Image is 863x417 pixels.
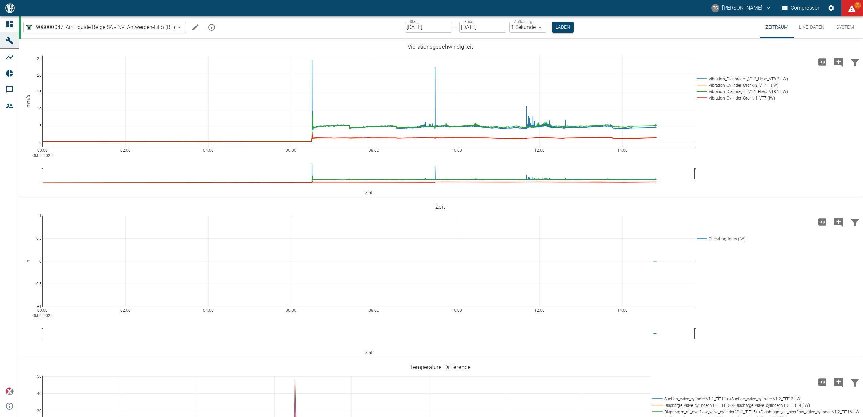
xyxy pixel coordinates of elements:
span: 75 [854,2,861,9]
label: Start [410,19,418,24]
button: Zeitraum [760,16,794,38]
label: Auflösung [514,19,532,24]
span: Hohe Auflösung [814,218,830,225]
button: Laden [552,22,574,33]
img: logo [5,3,15,13]
span: Hohe Auflösung [814,58,830,65]
button: Machine bearbeiten [189,21,202,34]
button: Compressor [781,2,821,14]
input: DD.MM.YYYY [459,22,506,33]
button: Kommentar hinzufügen [830,213,847,231]
button: Einstellungen [825,2,837,14]
span: 908000047_Air Liquide Belge SA - NV_Antwerpen-Lillo (BE) [36,23,175,31]
div: TG [711,4,719,12]
img: Xplore Logo [5,387,14,395]
button: Kommentar hinzufügen [830,373,847,391]
button: Live-Daten [794,16,830,38]
label: Ende [464,19,473,24]
button: Daten filtern [847,53,863,71]
span: Hohe Auflösung [814,378,830,385]
div: 1 Sekunde [509,22,546,33]
a: 908000047_Air Liquide Belge SA - NV_Antwerpen-Lillo (BE) [25,23,175,31]
p: – [454,23,457,31]
button: thomas.gregoir@neuman-esser.com [710,2,772,14]
button: Daten filtern [847,213,863,231]
button: Daten filtern [847,373,863,391]
button: System [830,16,860,38]
input: DD.MM.YYYY [405,22,452,33]
button: mission info [205,21,218,34]
button: Kommentar hinzufügen [830,53,847,71]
